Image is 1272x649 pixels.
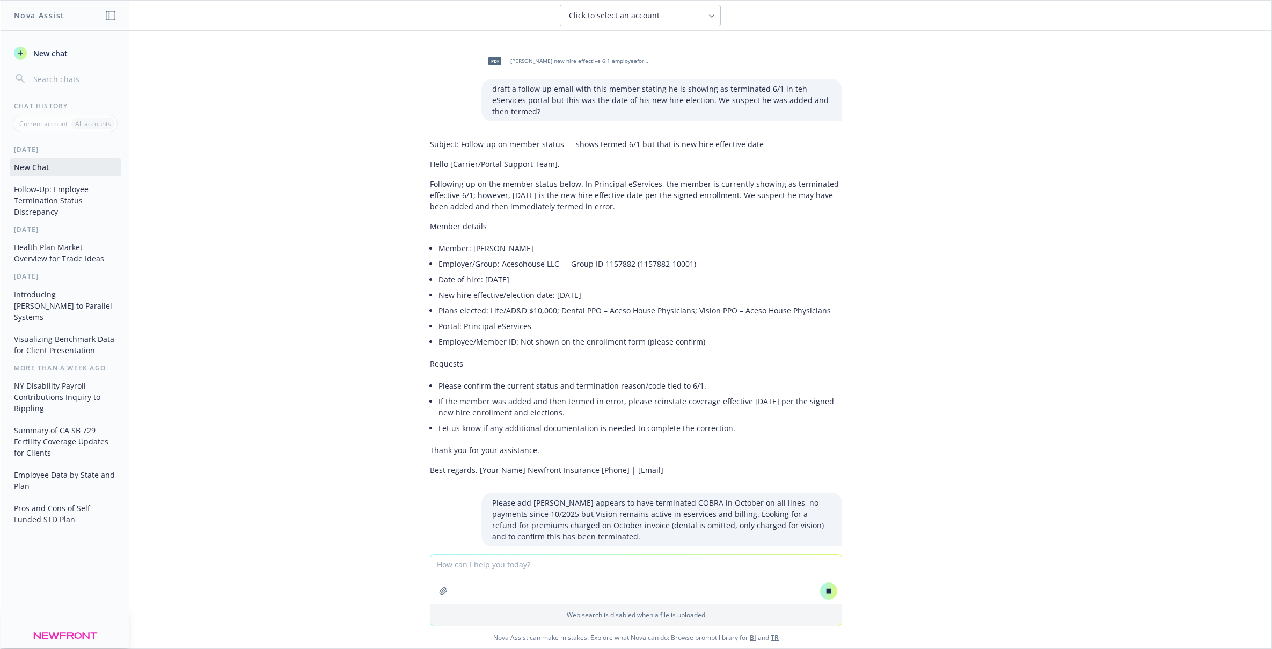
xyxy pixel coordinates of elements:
[10,330,121,359] button: Visualizing Benchmark Data for Client Presentation
[560,5,721,26] button: Click to select an account
[31,71,116,86] input: Search chats
[438,393,842,420] li: If the member was added and then termed in error, please reinstate coverage effective [DATE] per ...
[492,497,831,542] p: Please add [PERSON_NAME] appears to have terminated COBRA in October on all lines, no payments si...
[1,225,129,234] div: [DATE]
[438,272,842,287] li: Date of hire: [DATE]
[10,421,121,462] button: Summary of CA SB 729 Fertility Coverage Updates for Clients
[438,378,842,393] li: Please confirm the current status and termination reason/code tied to 6/1.
[430,358,842,369] p: Requests
[481,48,653,75] div: pdf[PERSON_NAME] new hire effective 6:1 employeeformNewHireEnrollmentForm6394772f7730dda959e29843...
[10,499,121,528] button: Pros and Cons of Self-Funded STD Plan
[771,633,779,642] a: TR
[438,240,842,256] li: Member: [PERSON_NAME]
[10,286,121,326] button: Introducing [PERSON_NAME] to Parallel Systems
[430,444,842,456] p: Thank you for your assistance.
[10,377,121,417] button: NY Disability Payroll Contributions Inquiry to Rippling
[438,420,842,436] li: Let us know if any additional documentation is needed to complete the correction.
[430,178,842,212] p: Following up on the member status below. In Principal eServices, the member is currently showing ...
[492,83,831,117] p: draft a follow up email with this member stating he is showing as terminated 6/1 in teh eServices...
[438,303,842,318] li: Plans elected: Life/AD&D $10,000; Dental PPO – Aceso House Physicians; Vision PPO – Aceso House P...
[1,272,129,281] div: [DATE]
[510,57,651,64] span: [PERSON_NAME] new hire effective 6:1 employeeformNewHireEnrollmentForm6394772f7730dda959e2984386c...
[5,626,1267,648] span: Nova Assist can make mistakes. Explore what Nova can do: Browse prompt library for and
[31,48,68,59] span: New chat
[438,256,842,272] li: Employer/Group: Acesohouse LLC — Group ID 1157882 (1157882-10001)
[10,43,121,63] button: New chat
[1,363,129,373] div: More than a week ago
[438,334,842,349] li: Employee/Member ID: Not shown on the enrollment form (please confirm)
[430,138,842,150] p: Subject: Follow-up on member status — shows termed 6/1 but that is new hire effective date
[437,610,835,619] p: Web search is disabled when a file is uploaded
[438,287,842,303] li: New hire effective/election date: [DATE]
[10,238,121,267] button: Health Plan Market Overview for Trade Ideas
[1,145,129,154] div: [DATE]
[75,119,111,128] p: All accounts
[10,180,121,221] button: Follow-Up: Employee Termination Status Discrepancy
[430,158,842,170] p: Hello [Carrier/Portal Support Team],
[10,158,121,176] button: New Chat
[19,119,68,128] p: Current account
[569,10,660,21] span: Click to select an account
[14,10,64,21] h1: Nova Assist
[10,466,121,495] button: Employee Data by State and Plan
[438,318,842,334] li: Portal: Principal eServices
[488,57,501,65] span: pdf
[430,464,842,476] p: Best regards, [Your Name] Newfront Insurance [Phone] | [Email]
[1,101,129,111] div: Chat History
[430,221,842,232] p: Member details
[750,633,756,642] a: BI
